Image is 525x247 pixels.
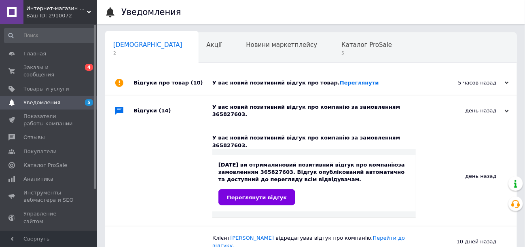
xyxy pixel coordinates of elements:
[113,41,182,49] span: [DEMOGRAPHIC_DATA]
[218,161,410,206] div: [DATE] ви отримали за замовленням 365827603. Відгук опублікований автоматично та доступний до пер...
[85,64,93,71] span: 4
[23,148,57,155] span: Покупатели
[191,80,203,86] span: (10)
[212,103,428,118] div: У вас новий позитивний відгук про компанію за замовленням 365827603.
[4,28,95,43] input: Поиск
[23,113,75,127] span: Показатели работы компании
[23,189,75,204] span: Инструменты вебмастера и SEO
[133,71,212,95] div: Відгуки про товар
[341,41,392,49] span: Каталог ProSale
[23,210,75,225] span: Управление сайтом
[428,107,509,114] div: день назад
[23,162,67,169] span: Каталог ProSale
[121,7,181,17] h1: Уведомления
[340,80,379,86] a: Переглянути
[218,189,295,205] a: Переглянути відгук
[23,134,45,141] span: Отзывы
[23,85,69,93] span: Товары и услуги
[23,99,60,106] span: Уведомления
[212,134,416,149] div: У вас новий позитивний відгук про компанію за замовленням 365827603.
[23,64,75,78] span: Заказы и сообщения
[23,175,53,183] span: Аналитика
[23,50,46,57] span: Главная
[246,41,317,49] span: Новини маркетплейсу
[416,126,517,226] div: день назад
[428,79,509,87] div: 5 часов назад
[26,5,87,12] span: Интернет-магазин "PlastikCar"
[212,79,428,87] div: У вас новий позитивний відгук про товар.
[341,50,392,56] span: 5
[227,194,287,201] span: Переглянути відгук
[113,50,182,56] span: 2
[207,41,222,49] span: Акції
[26,12,97,19] div: Ваш ID: 2910072
[279,162,398,168] b: новий позитивний відгук про компанію
[159,108,171,114] span: (14)
[230,235,274,241] a: [PERSON_NAME]
[85,99,93,106] span: 5
[133,95,212,126] div: Відгуки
